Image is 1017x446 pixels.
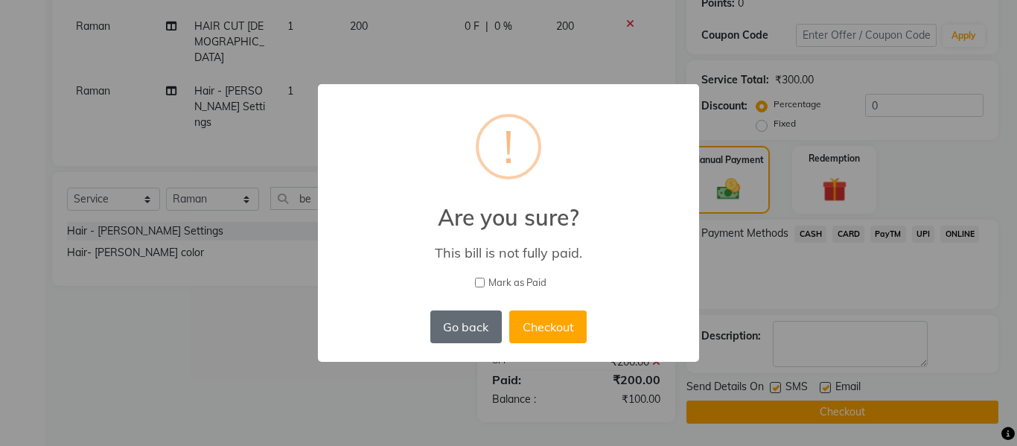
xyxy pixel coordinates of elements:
div: ! [503,117,514,176]
button: Checkout [509,310,587,343]
input: Mark as Paid [475,278,485,287]
button: Go back [430,310,502,343]
div: This bill is not fully paid. [339,244,678,261]
h2: Are you sure? [318,186,699,231]
span: Mark as Paid [488,275,546,290]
